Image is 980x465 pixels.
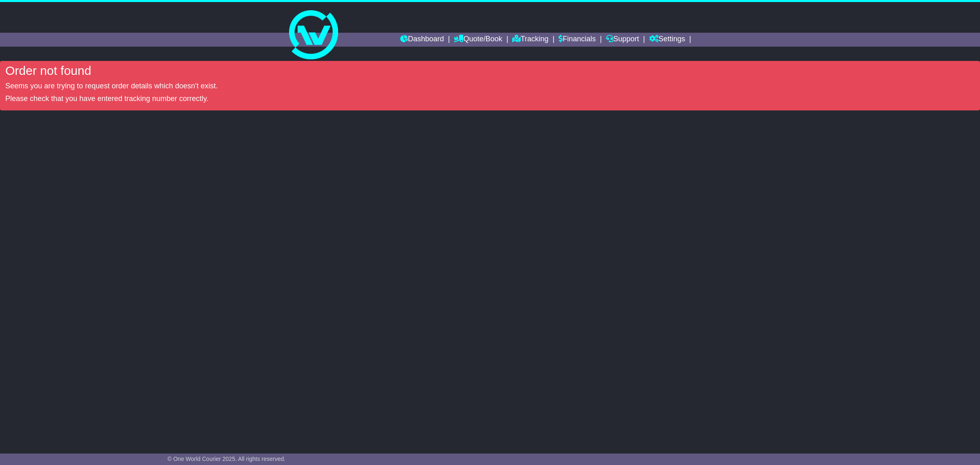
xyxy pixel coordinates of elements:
a: Support [606,33,639,47]
a: Dashboard [400,33,444,47]
a: Financials [558,33,596,47]
h4: Order not found [5,64,975,77]
span: © One World Courier 2025. All rights reserved. [168,456,286,462]
a: Settings [649,33,685,47]
a: Quote/Book [454,33,502,47]
p: Seems you are trying to request order details which doesn't exist. [5,82,975,91]
p: Please check that you have entered tracking number correctly. [5,94,975,103]
a: Tracking [512,33,548,47]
